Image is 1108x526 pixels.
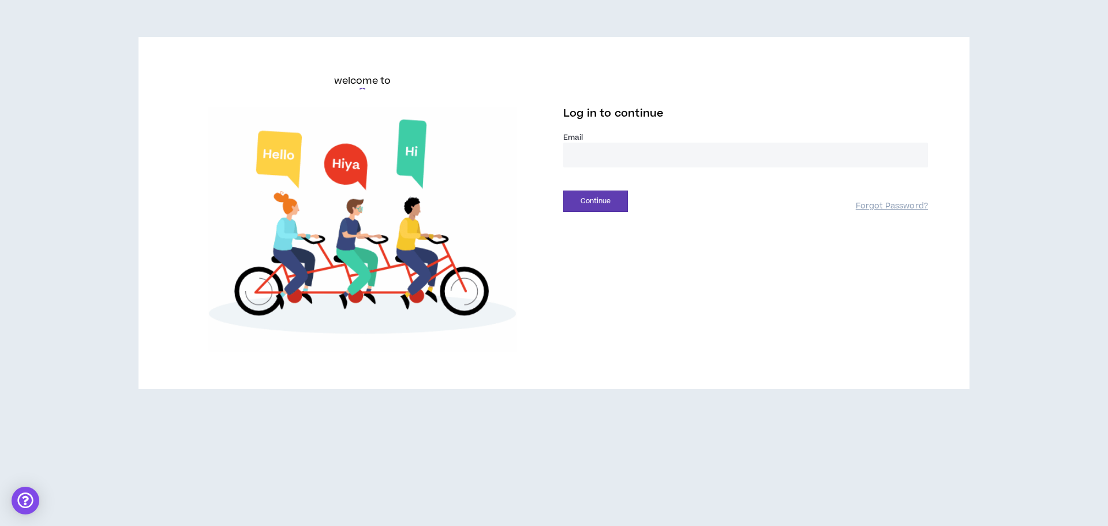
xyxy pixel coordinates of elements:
[563,132,928,143] label: Email
[856,201,928,212] a: Forgot Password?
[180,107,545,352] img: Welcome to Wripple
[12,487,39,514] div: Open Intercom Messenger
[563,191,628,212] button: Continue
[563,106,664,121] span: Log in to continue
[334,74,391,88] h6: welcome to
